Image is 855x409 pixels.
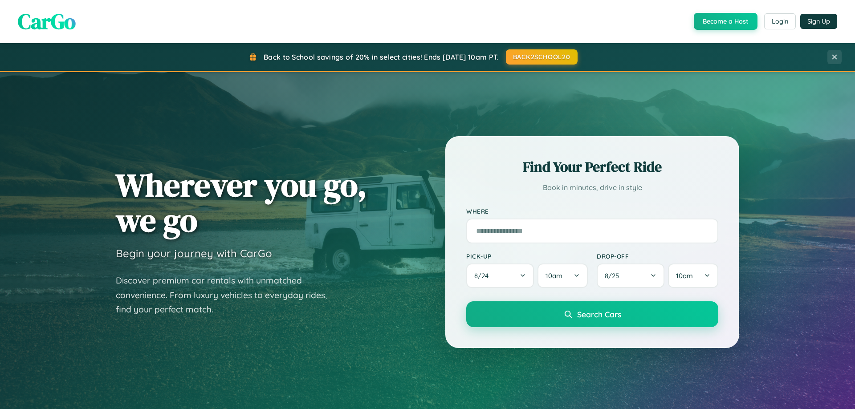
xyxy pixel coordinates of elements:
p: Book in minutes, drive in style [466,181,718,194]
button: Login [764,13,796,29]
h2: Find Your Perfect Ride [466,157,718,177]
span: 10am [546,271,562,280]
span: 8 / 25 [605,271,623,280]
button: Sign Up [800,14,837,29]
p: Discover premium car rentals with unmatched convenience. From luxury vehicles to everyday rides, ... [116,273,338,317]
button: 10am [537,263,588,288]
label: Where [466,207,718,215]
h1: Wherever you go, we go [116,167,367,238]
span: Back to School savings of 20% in select cities! Ends [DATE] 10am PT. [264,53,499,61]
button: BACK2SCHOOL20 [506,49,578,65]
button: 8/24 [466,263,534,288]
span: Search Cars [577,309,621,319]
label: Drop-off [597,252,718,260]
button: Become a Host [694,13,757,30]
button: Search Cars [466,301,718,327]
h3: Begin your journey with CarGo [116,247,272,260]
button: 8/25 [597,263,664,288]
span: CarGo [18,7,76,36]
label: Pick-up [466,252,588,260]
span: 10am [676,271,693,280]
button: 10am [668,263,718,288]
span: 8 / 24 [474,271,493,280]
